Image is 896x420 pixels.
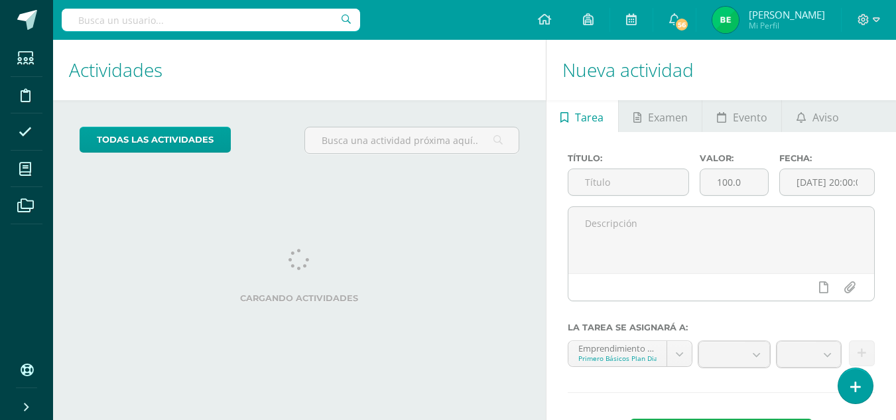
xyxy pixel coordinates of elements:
[674,17,689,32] span: 56
[546,100,618,132] a: Tarea
[568,153,690,163] label: Título:
[700,153,769,163] label: Valor:
[80,127,231,153] a: todas las Actividades
[568,169,689,195] input: Título
[562,40,880,100] h1: Nueva actividad
[568,322,875,332] label: La tarea se asignará a:
[779,153,875,163] label: Fecha:
[702,100,781,132] a: Evento
[700,169,768,195] input: Puntos máximos
[648,102,688,133] span: Examen
[619,100,702,132] a: Examen
[62,9,360,31] input: Busca un usuario...
[575,102,604,133] span: Tarea
[733,102,767,133] span: Evento
[782,100,853,132] a: Aviso
[80,293,519,303] label: Cargando actividades
[749,20,825,31] span: Mi Perfil
[305,127,518,153] input: Busca una actividad próxima aquí...
[69,40,530,100] h1: Actividades
[749,8,825,21] span: [PERSON_NAME]
[812,102,839,133] span: Aviso
[712,7,739,33] img: f7106a063b35fc0c9083a10b44e430d1.png
[578,341,657,354] div: Emprendimiento para la Productividad y Desarrollo 'A'
[780,169,874,195] input: Fecha de entrega
[568,341,692,366] a: Emprendimiento para la Productividad y Desarrollo 'A'Primero Básicos Plan Diario
[578,354,657,363] div: Primero Básicos Plan Diario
